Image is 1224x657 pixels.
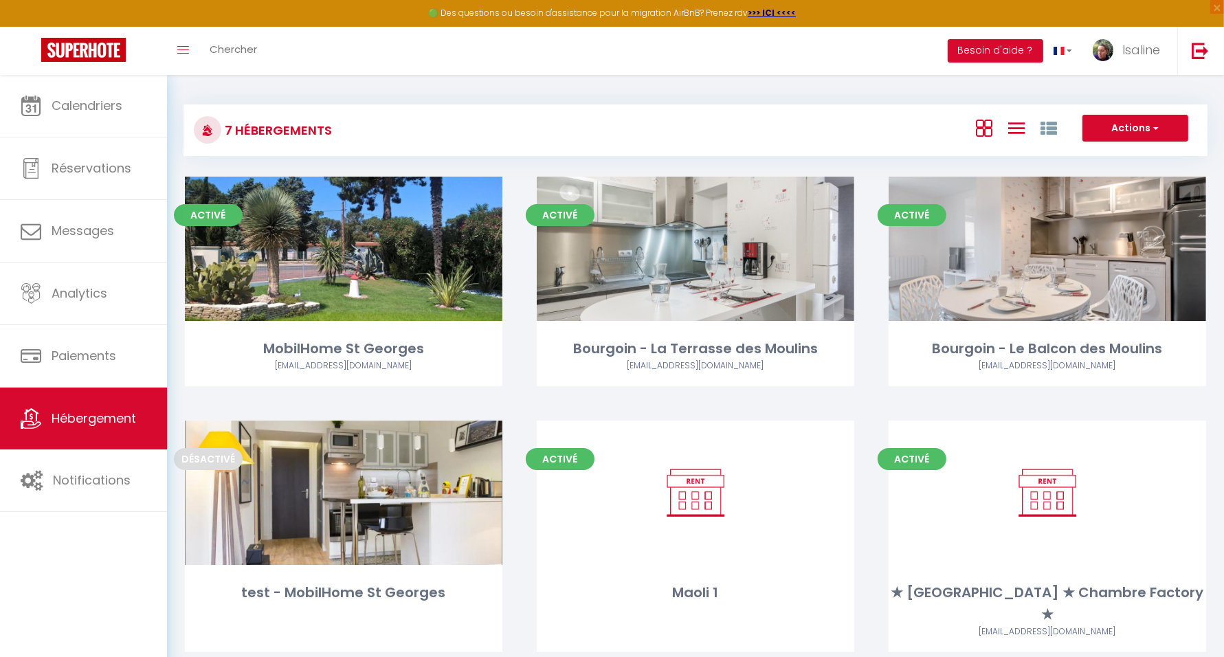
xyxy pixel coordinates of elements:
div: Maoli 1 [537,582,854,603]
div: Bourgoin - La Terrasse des Moulins [537,338,854,359]
a: Vue en Box [976,116,992,139]
span: Chercher [210,42,257,56]
h3: 7 Hébergements [221,115,332,146]
div: Airbnb [889,359,1206,372]
div: test - MobilHome St Georges [185,582,502,603]
span: Activé [878,204,946,226]
a: >>> ICI <<<< [748,7,796,19]
button: Besoin d'aide ? [948,39,1043,63]
div: ★ [GEOGRAPHIC_DATA] ★ Chambre Factory ★ [889,582,1206,625]
a: Chercher [199,27,267,75]
img: Super Booking [41,38,126,62]
div: MobilHome St Georges [185,338,502,359]
img: logout [1192,42,1209,59]
a: Vue en Liste [1008,116,1025,139]
span: Activé [878,448,946,470]
div: Bourgoin - Le Balcon des Moulins [889,338,1206,359]
a: Vue par Groupe [1041,116,1057,139]
div: Airbnb [185,359,502,372]
span: Calendriers [52,97,122,114]
span: Réservations [52,159,131,177]
button: Actions [1082,115,1188,142]
span: Paiements [52,347,116,364]
span: Activé [526,448,594,470]
span: Analytics [52,285,107,302]
span: Désactivé [174,448,243,470]
a: ... Isaline [1082,27,1177,75]
div: Airbnb [889,625,1206,638]
span: Messages [52,222,114,239]
img: ... [1093,39,1113,61]
span: Activé [526,204,594,226]
div: Airbnb [537,359,854,372]
span: Notifications [53,471,131,489]
span: Isaline [1122,41,1160,58]
span: Activé [174,204,243,226]
span: Hébergement [52,410,136,427]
